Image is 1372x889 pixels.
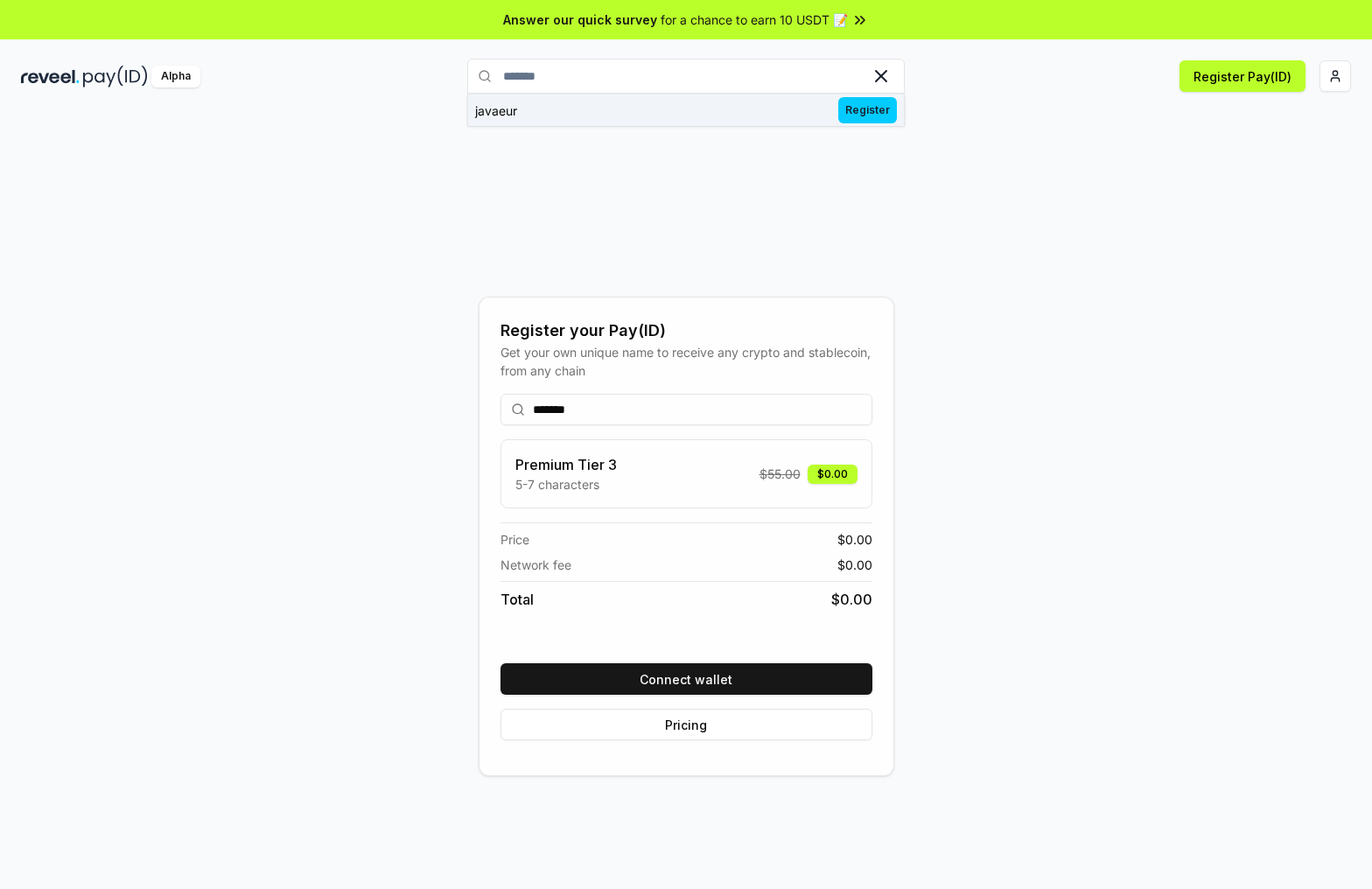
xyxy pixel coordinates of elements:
button: Pricing [500,709,872,740]
div: Get your own unique name to receive any crypto and stablecoin, from any chain [500,343,872,380]
div: javaeur [475,101,517,120]
span: Price [500,530,529,549]
span: Network fee [500,556,571,574]
span: Answer our quick survey [503,10,657,29]
div: Alpha [151,66,200,87]
span: $ 0.00 [837,556,872,574]
p: 5-7 characters [515,475,617,493]
img: reveel_dark [21,66,80,87]
span: $ 0.00 [831,589,872,610]
span: $ 0.00 [837,530,872,549]
button: Register Pay(ID) [1179,60,1305,92]
div: Register your Pay(ID) [500,318,872,343]
span: Register [838,97,897,123]
button: javaeurRegister [467,94,905,126]
button: Connect wallet [500,663,872,695]
span: $ 55.00 [759,465,801,483]
h3: Premium Tier 3 [515,454,617,475]
span: for a chance to earn 10 USDT 📝 [661,10,848,29]
img: pay_id [83,66,148,87]
span: Total [500,589,534,610]
div: $0.00 [808,465,857,484]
